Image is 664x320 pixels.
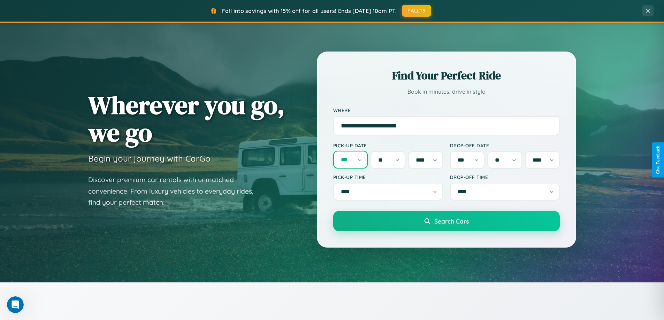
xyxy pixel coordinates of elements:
[434,217,469,225] span: Search Cars
[656,146,661,174] div: Give Feedback
[222,7,397,14] span: Fall into savings with 15% off for all users! Ends [DATE] 10am PT.
[88,153,211,164] h3: Begin your journey with CarGo
[333,87,560,97] p: Book in minutes, drive in style
[333,68,560,83] h2: Find Your Perfect Ride
[450,174,560,180] label: Drop-off Time
[402,5,431,17] button: FALL15
[333,211,560,231] button: Search Cars
[333,142,443,148] label: Pick-up Date
[450,142,560,148] label: Drop-off Date
[88,91,285,146] h1: Wherever you go, we go
[7,296,24,313] iframe: Intercom live chat
[88,174,262,208] p: Discover premium car rentals with unmatched convenience. From luxury vehicles to everyday rides, ...
[333,107,560,113] label: Where
[333,174,443,180] label: Pick-up Time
